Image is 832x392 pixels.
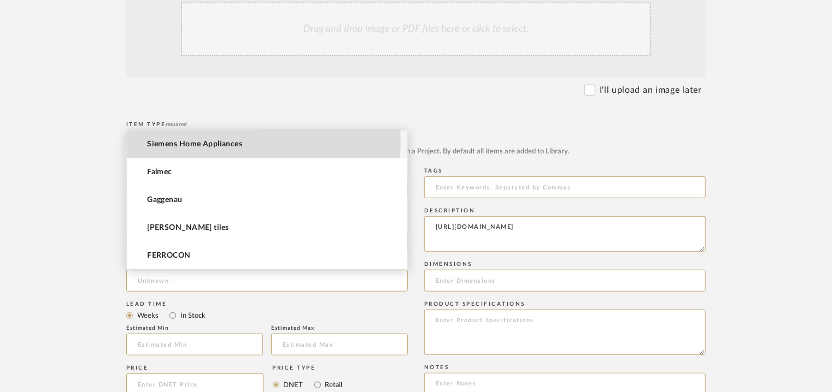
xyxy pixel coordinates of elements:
input: Estimated Max [271,334,408,355]
mat-radio-group: Select item type [126,130,706,144]
label: Weeks [136,310,159,322]
span: FERROCON [147,251,191,260]
div: Estimated Min [126,325,263,331]
div: Item Type [126,121,706,128]
mat-radio-group: Select item type [126,308,408,322]
div: Tags [424,168,706,174]
div: Price [126,365,263,371]
input: Estimated Min [126,334,263,355]
div: Upload JPG/PNG images or PDF drawings to create an item with maximum functionality in a Project. ... [126,146,706,157]
div: Dimensions [424,261,706,268]
label: DNET [283,379,303,391]
span: required [166,122,188,127]
div: Lead Time [126,301,408,307]
input: Enter Dimensions [424,270,706,292]
label: Retail [324,379,343,391]
label: I'll upload an image later [600,84,702,97]
span: [PERSON_NAME] tiles [147,223,228,233]
input: Unknown [126,270,408,292]
div: Price Type [273,365,343,371]
div: Product Specifications [424,301,706,307]
label: In Stock [179,310,206,322]
span: Gaggenau [147,195,183,205]
span: Siemens Home Appliances [147,140,242,149]
span: Falmec [147,168,172,177]
input: Enter Keywords, Separated by Commas [424,176,706,198]
div: Notes [424,364,706,371]
div: Estimated Max [271,325,408,331]
div: Description [424,207,706,214]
